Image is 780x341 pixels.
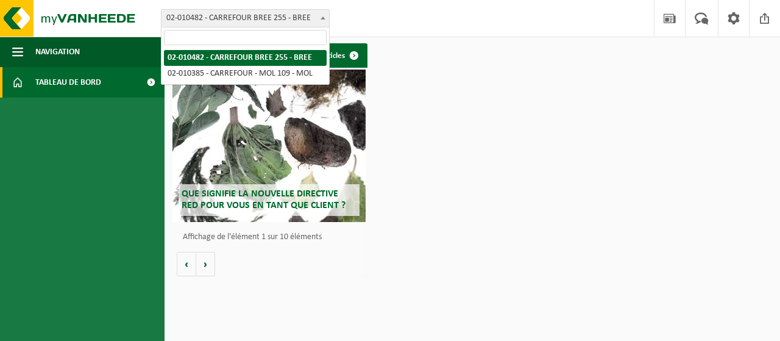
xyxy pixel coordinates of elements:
span: 02-010482 - CARREFOUR BREE 255 - BREE [161,9,330,27]
span: Que signifie la nouvelle directive RED pour vous en tant que client ? [182,189,346,210]
li: 02-010482 - CARREFOUR BREE 255 - BREE [164,50,327,66]
p: Affichage de l'élément 1 sur 10 éléments [183,233,361,242]
span: 02-010482 - CARREFOUR BREE 255 - BREE [161,10,329,27]
span: Tableau de bord [35,67,101,98]
a: Que signifie la nouvelle directive RED pour vous en tant que client ? [172,70,366,222]
li: 02-010385 - CARREFOUR - MOL 109 - MOL [164,66,327,82]
span: Navigation [35,37,80,67]
button: Volgende [196,252,215,276]
button: Vorige [177,252,196,276]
